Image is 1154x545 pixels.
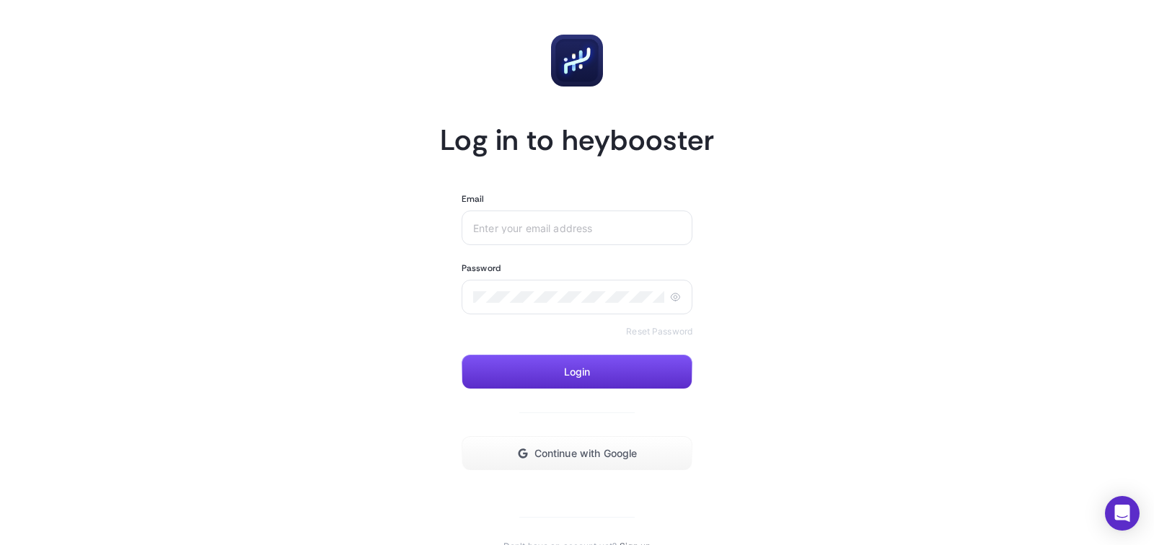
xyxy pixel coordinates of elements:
h1: Log in to heybooster [440,121,714,159]
button: Continue with Google [462,436,692,471]
button: Login [462,355,692,389]
span: Login [564,366,591,378]
label: Email [462,193,485,205]
div: Open Intercom Messenger [1105,496,1140,531]
input: Enter your email address [473,222,681,234]
span: Continue with Google [534,448,638,459]
a: Reset Password [626,326,692,337]
label: Password [462,262,501,274]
